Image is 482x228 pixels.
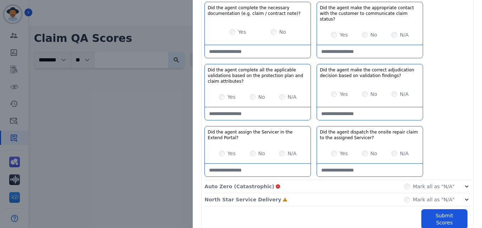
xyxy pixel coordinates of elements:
[228,93,236,101] label: Yes
[228,150,236,157] label: Yes
[340,150,348,157] label: Yes
[413,183,455,190] label: Mark all as "N/A"
[320,67,420,78] h3: Did the agent make the correct adjudication decision based on validation findings?
[400,31,409,38] label: N/A
[258,93,265,101] label: No
[340,31,348,38] label: Yes
[288,150,297,157] label: N/A
[204,183,274,190] p: Auto Zero (Catastrophic)
[371,91,377,98] label: No
[371,31,377,38] label: No
[279,28,286,36] label: No
[238,28,246,36] label: Yes
[413,196,455,203] label: Mark all as "N/A"
[208,67,308,84] h3: Did the agent complete all the applicable validations based on the protection plan and claim attr...
[288,93,297,101] label: N/A
[400,150,409,157] label: N/A
[371,150,377,157] label: No
[208,5,308,16] h3: Did the agent complete the necessary documentation (e.g. claim / contract note)?
[320,129,420,141] h3: Did the agent dispatch the onsite repair claim to the assigned Servicer?
[400,91,409,98] label: N/A
[204,196,281,203] p: North Star Service Delivery
[340,91,348,98] label: Yes
[208,129,308,141] h3: Did the agent assign the Servicer in the Extend Portal?
[258,150,265,157] label: No
[320,5,420,22] h3: Did the agent make the appropriate contact with the customer to communicate claim status?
